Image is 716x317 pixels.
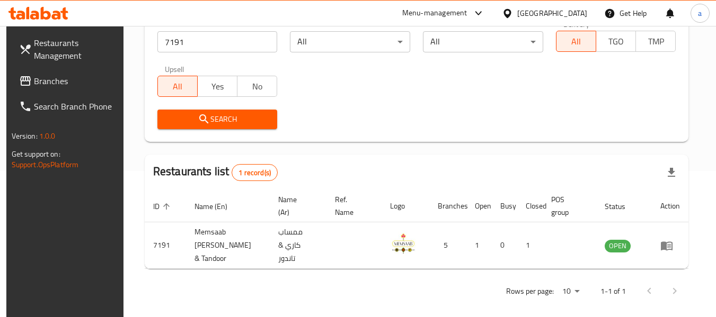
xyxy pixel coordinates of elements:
[232,164,278,181] div: Total records count
[423,31,543,52] div: All
[202,79,233,94] span: Yes
[335,193,368,219] span: Ref. Name
[11,68,126,94] a: Branches
[390,230,417,257] img: Memsaab Curry & Tandoor
[698,7,702,19] span: a
[605,200,639,213] span: Status
[402,7,467,20] div: Menu-management
[492,190,517,222] th: Busy
[11,94,126,119] a: Search Branch Phone
[635,31,676,52] button: TMP
[12,147,60,161] span: Get support on:
[660,239,680,252] div: Menu
[640,34,671,49] span: TMP
[157,76,198,97] button: All
[517,7,587,19] div: [GEOGRAPHIC_DATA]
[34,37,118,62] span: Restaurants Management
[517,222,543,269] td: 1
[39,129,56,143] span: 1.0.0
[561,34,592,49] span: All
[600,285,626,298] p: 1-1 of 1
[11,30,126,68] a: Restaurants Management
[466,222,492,269] td: 1
[34,100,118,113] span: Search Branch Phone
[278,193,314,219] span: Name (Ar)
[34,75,118,87] span: Branches
[551,193,584,219] span: POS group
[242,79,273,94] span: No
[237,76,277,97] button: No
[429,190,466,222] th: Branches
[492,222,517,269] td: 0
[659,160,684,185] div: Export file
[605,240,631,252] span: OPEN
[186,222,270,269] td: Memsaab [PERSON_NAME] & Tandoor
[153,200,173,213] span: ID
[157,31,278,52] input: Search for restaurant name or ID..
[563,20,590,28] label: Delivery
[197,76,237,97] button: Yes
[153,164,278,181] h2: Restaurants list
[162,79,193,94] span: All
[429,222,466,269] td: 5
[652,190,688,222] th: Action
[596,31,636,52] button: TGO
[290,31,410,52] div: All
[12,158,79,171] a: Support.OpsPlatform
[600,34,632,49] span: TGO
[556,31,596,52] button: All
[605,240,631,252] div: OPEN
[558,284,584,300] div: Rows per page:
[166,113,269,126] span: Search
[145,190,689,269] table: enhanced table
[145,222,186,269] td: 7191
[466,190,492,222] th: Open
[506,285,554,298] p: Rows per page:
[270,222,326,269] td: ممساب كاري & تاندور
[232,168,277,178] span: 1 record(s)
[517,190,543,222] th: Closed
[382,190,429,222] th: Logo
[12,129,38,143] span: Version:
[157,110,278,129] button: Search
[165,65,184,73] label: Upsell
[195,200,241,213] span: Name (En)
